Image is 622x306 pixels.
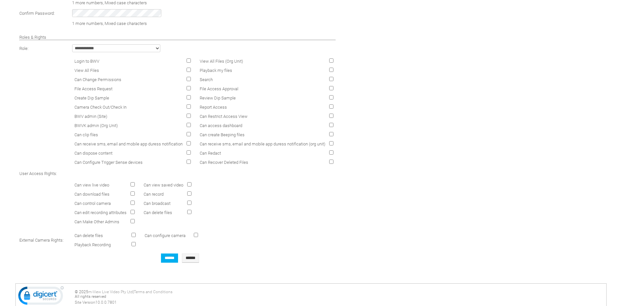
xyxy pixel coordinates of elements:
[200,160,248,165] span: Can Recover Deleted Files
[144,210,172,215] span: Can delete files
[74,160,143,165] span: Can Configure Trigger Sense devices
[74,123,118,128] span: BWVK admin (Org Unit)
[75,290,604,305] div: © 2025 | All rights reserved
[200,114,248,119] span: Can Restrict Access View
[19,35,336,40] h4: Roles & Rights
[74,86,112,91] span: File Access Request
[74,151,112,156] span: Can dispose content
[74,183,109,187] span: Can view live video
[75,300,604,305] div: Site Version
[200,105,227,110] span: Report Access
[18,43,70,54] td: Role:
[200,123,242,128] span: Can access dashboard
[72,0,147,5] span: 1 more numbers, Mixed case characters
[144,192,164,197] span: Can record
[72,21,147,26] span: 1 more numbers, Mixed case characters
[145,233,186,238] span: Can configure camera
[200,96,236,100] span: Review Dip Sample
[74,114,107,119] span: BWV admin (Site)
[88,290,133,294] a: m-View Live Video Pty Ltd
[74,242,111,247] span: Playback Recording
[200,142,325,146] span: Can receive sms, email and mobile app duress notification (org unit)
[134,290,172,294] a: Terms and Conditions
[200,77,213,82] span: Search
[74,96,109,100] span: Create Dip Sample
[200,59,243,64] span: View All Files (Org Unit)
[74,105,127,110] span: Camera Check Out/Check In
[74,132,98,137] span: Can clip files
[74,77,121,82] span: Can Change Permissions
[74,142,183,146] span: Can receive sms, email and mobile app duress notification
[74,68,99,73] span: View All Files
[74,219,119,224] span: Can Make Other Admins
[19,11,55,16] span: Confirm Password:
[74,210,127,215] span: Can edit recording attributes
[74,192,110,197] span: Can download files
[95,300,117,305] span: 10.0.0.7801
[18,229,70,251] td: External Camera Rights:
[74,59,99,64] span: Login to BWV
[200,86,238,91] span: File Access Approval
[74,201,111,206] span: Can control camera
[19,171,57,176] span: User Access Rights:
[200,68,232,73] span: Playback my files
[144,183,183,187] span: Can view saved video
[200,132,245,137] span: Can create Beeping files
[144,201,171,206] span: Can broadcast
[200,151,221,156] span: Can Redact
[74,233,103,238] span: Can delete files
